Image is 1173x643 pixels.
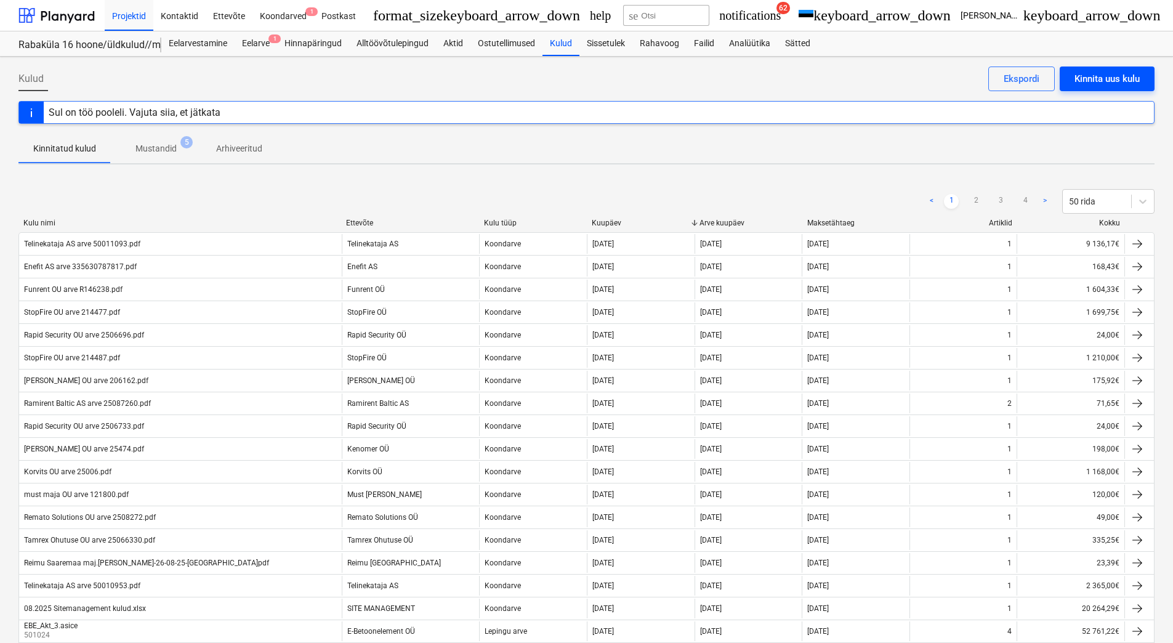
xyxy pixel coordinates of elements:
[485,422,521,431] div: Koondarve
[24,604,146,613] div: 08.2025 Sitemanagement kulud.xlsx
[24,536,155,544] div: Tamrex Ohutuse OU arve 25066330.pdf
[807,354,829,362] div: [DATE]
[776,2,790,14] span: 62
[1007,490,1012,499] div: 1
[235,31,277,56] a: Eelarve1
[277,31,349,56] div: Hinnapäringud
[807,376,829,385] div: [DATE]
[347,331,406,339] div: Rapid Security OÜ
[542,31,579,56] div: Kulud
[700,490,722,499] div: [DATE]
[807,536,829,544] div: [DATE]
[1017,485,1124,504] div: 120,00€
[807,445,829,453] div: [DATE]
[1007,604,1012,613] div: 1
[1017,462,1124,482] div: 1 168,00€
[24,559,269,567] div: Reimu Saaremaa maj.[PERSON_NAME]-26-08-25-[GEOGRAPHIC_DATA]pdf
[485,581,521,590] div: Koondarve
[700,422,722,431] div: [DATE]
[268,34,281,43] span: 1
[592,559,614,567] div: [DATE]
[592,399,614,408] div: [DATE]
[1007,308,1012,317] div: 1
[1017,553,1124,573] div: 23,39€
[24,490,129,499] div: must maja OU arve 121800.pdf
[24,422,144,431] div: Rapid Security OU arve 2506733.pdf
[592,262,614,271] div: [DATE]
[924,194,939,209] a: Previous page
[700,354,722,362] div: [DATE]
[1017,280,1124,299] div: 1 604,33€
[1060,67,1155,91] button: Kinnita uus kulu
[1004,71,1039,87] div: Ekspordi
[1017,234,1124,254] div: 9 136,17€
[700,581,722,590] div: [DATE]
[373,8,443,23] i: format_size
[592,490,614,499] div: [DATE]
[470,31,542,56] a: Ostutellimused
[807,627,829,636] div: [DATE]
[347,308,387,317] div: StopFire OÜ
[436,31,470,56] a: Aktid
[807,467,829,476] div: [DATE]
[590,8,611,23] i: Abikeskus
[24,262,137,271] div: Enefit AS arve 335630787817.pdf
[443,8,580,23] i: keyboard_arrow_down
[592,581,614,590] div: [DATE]
[349,31,436,56] div: Alltöövõtulepingud
[700,536,722,544] div: [DATE]
[1007,467,1012,476] div: 1
[807,399,829,408] div: [DATE]
[1007,354,1012,362] div: 1
[700,240,722,248] div: [DATE]
[485,604,521,613] div: Koondarve
[1017,325,1124,345] div: 24,00€
[485,536,521,544] div: Koondarve
[305,7,318,16] span: 1
[914,219,1012,227] div: Artiklid
[1074,71,1140,87] div: Kinnita uus kulu
[807,559,829,567] div: [DATE]
[24,308,120,317] div: StopFire OU arve 214477.pdf
[161,31,235,56] a: Eelarvestamine
[485,467,521,476] div: Koondarve
[699,219,797,227] div: Arve kuupäev
[1017,416,1124,436] div: 24,00€
[944,194,959,209] a: Page 1 is your current page
[18,39,147,52] div: Rabaküla 16 hoone/üldkulud//maatööd (2101952//2101953)
[49,107,220,118] div: Sul on töö pooleli. Vajuta siia, et jätkata
[1007,262,1012,271] div: 1
[24,445,144,453] div: [PERSON_NAME] OU arve 25474.pdf
[347,399,409,408] div: Ramirent Baltic AS
[347,490,422,499] div: Must [PERSON_NAME]
[347,354,387,362] div: StopFire OÜ
[592,308,614,317] div: [DATE]
[347,422,406,431] div: Rapid Security OÜ
[778,31,818,56] a: Sätted
[807,513,829,522] div: [DATE]
[1022,219,1120,227] div: Kokku
[592,445,614,453] div: [DATE]
[1038,194,1052,209] a: Next page
[1017,394,1124,413] div: 71,65€
[347,604,415,613] div: SITE MANAGEMENT
[592,422,614,431] div: [DATE]
[33,142,96,155] p: Kinnitatud kulud
[485,513,521,522] div: Koondarve
[687,31,722,56] a: Failid
[18,71,44,86] span: Kulud
[807,490,829,499] div: [DATE]
[700,308,722,317] div: [DATE]
[485,399,521,408] div: Koondarve
[1018,194,1033,209] a: Page 4
[347,240,398,248] div: Telinekataja AS
[1017,302,1124,322] div: 1 699,75€
[807,604,829,613] div: [DATE]
[592,467,614,476] div: [DATE]
[1017,599,1124,618] div: 20 264,29€
[807,422,829,431] div: [DATE]
[629,10,639,20] span: search
[24,354,120,362] div: StopFire OU arve 214487.pdf
[1007,422,1012,431] div: 1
